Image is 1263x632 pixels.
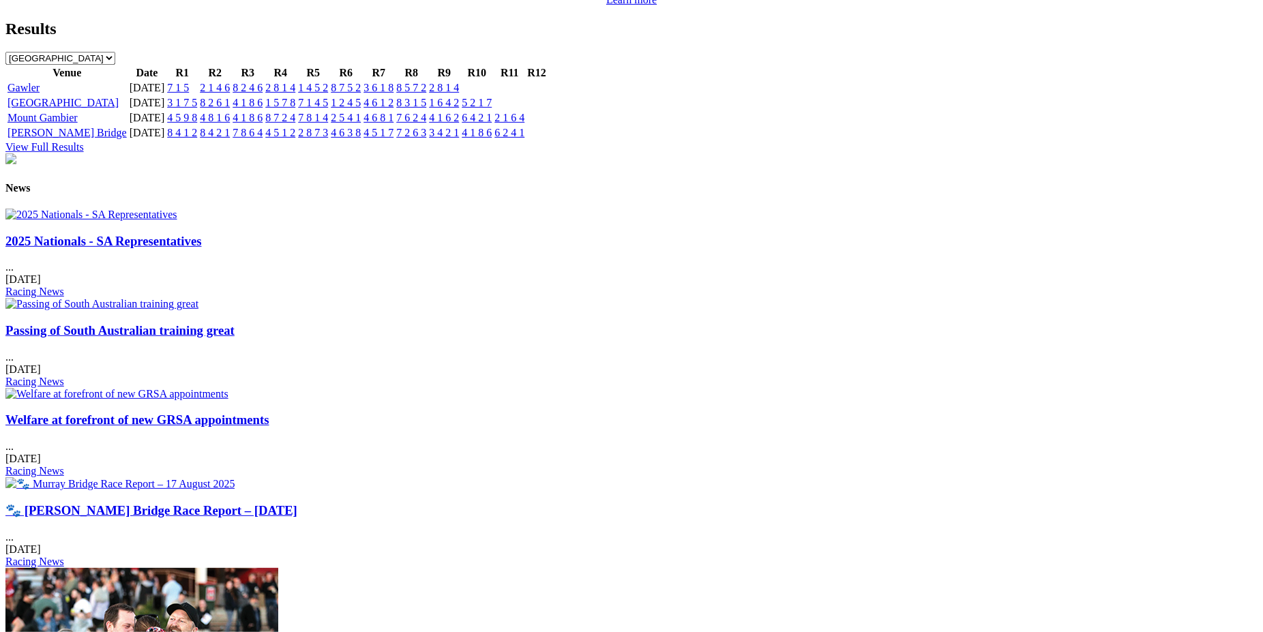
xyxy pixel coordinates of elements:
[5,234,1258,299] div: ...
[5,273,41,285] span: [DATE]
[129,111,166,125] td: [DATE]
[462,97,492,108] a: 5 2 1 7
[331,82,361,93] a: 8 7 5 2
[5,20,1258,38] h2: Results
[429,97,459,108] a: 1 6 4 2
[5,323,1258,388] div: ...
[5,465,64,477] a: Racing News
[331,97,361,108] a: 1 2 4 5
[265,112,295,123] a: 8 7 2 4
[129,66,166,80] th: Date
[8,112,78,123] a: Mount Gambier
[494,127,524,138] a: 6 2 4 1
[129,96,166,110] td: [DATE]
[5,323,235,337] a: Passing of South Australian training great
[5,363,41,375] span: [DATE]
[8,82,40,93] a: Gawler
[167,97,197,108] a: 3 1 7 5
[129,81,166,95] td: [DATE]
[5,543,41,555] span: [DATE]
[298,82,328,93] a: 1 4 5 2
[363,66,394,80] th: R7
[5,412,1258,477] div: ...
[5,286,64,297] a: Racing News
[429,112,459,123] a: 4 1 6 2
[298,112,328,123] a: 7 8 1 4
[199,66,231,80] th: R2
[396,112,426,123] a: 7 6 2 4
[363,82,393,93] a: 3 6 1 8
[363,97,393,108] a: 4 6 1 2
[265,127,295,138] a: 4 5 1 2
[396,127,426,138] a: 7 2 6 3
[200,112,230,123] a: 4 8 1 6
[396,97,426,108] a: 8 3 1 5
[5,503,297,517] a: 🐾 [PERSON_NAME] Bridge Race Report – [DATE]
[298,127,328,138] a: 2 8 7 3
[494,112,524,123] a: 2 1 6 4
[166,66,198,80] th: R1
[7,66,128,80] th: Venue
[265,97,295,108] a: 1 5 7 8
[5,141,84,153] a: View Full Results
[5,453,41,464] span: [DATE]
[233,97,263,108] a: 4 1 8 6
[232,66,263,80] th: R3
[462,112,492,123] a: 6 4 2 1
[5,376,64,387] a: Racing News
[233,82,263,93] a: 8 2 4 6
[129,126,166,140] td: [DATE]
[200,82,230,93] a: 2 1 4 6
[167,127,197,138] a: 8 4 1 2
[5,298,198,310] img: Passing of South Australian training great
[167,82,189,93] a: 7 1 5
[429,127,459,138] a: 3 4 2 1
[5,209,177,221] img: 2025 Nationals - SA Representatives
[8,127,127,138] a: [PERSON_NAME] Bridge
[5,182,1258,194] h4: News
[298,97,328,108] a: 7 1 4 5
[331,112,361,123] a: 2 5 4 1
[429,82,459,93] a: 2 8 1 4
[265,66,296,80] th: R4
[5,556,64,567] a: Racing News
[5,153,16,164] img: chasers_homepage.jpg
[233,127,263,138] a: 7 8 6 4
[363,127,393,138] a: 4 5 1 7
[167,112,197,123] a: 4 5 9 8
[462,127,492,138] a: 4 1 8 6
[200,97,230,108] a: 8 2 6 1
[5,503,1258,568] div: ...
[5,412,269,427] a: Welfare at forefront of new GRSA appointments
[330,66,361,80] th: R6
[526,66,547,80] th: R12
[200,127,230,138] a: 8 4 2 1
[265,82,295,93] a: 2 8 1 4
[396,66,427,80] th: R8
[396,82,426,93] a: 8 5 7 2
[494,66,525,80] th: R11
[461,66,492,80] th: R10
[8,97,119,108] a: [GEOGRAPHIC_DATA]
[5,234,201,248] a: 2025 Nationals - SA Representatives
[428,66,460,80] th: R9
[297,66,329,80] th: R5
[331,127,361,138] a: 4 6 3 8
[363,112,393,123] a: 4 6 8 1
[5,388,228,400] img: Welfare at forefront of new GRSA appointments
[233,112,263,123] a: 4 1 8 6
[5,477,235,490] img: 🐾 Murray Bridge Race Report – 17 August 2025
